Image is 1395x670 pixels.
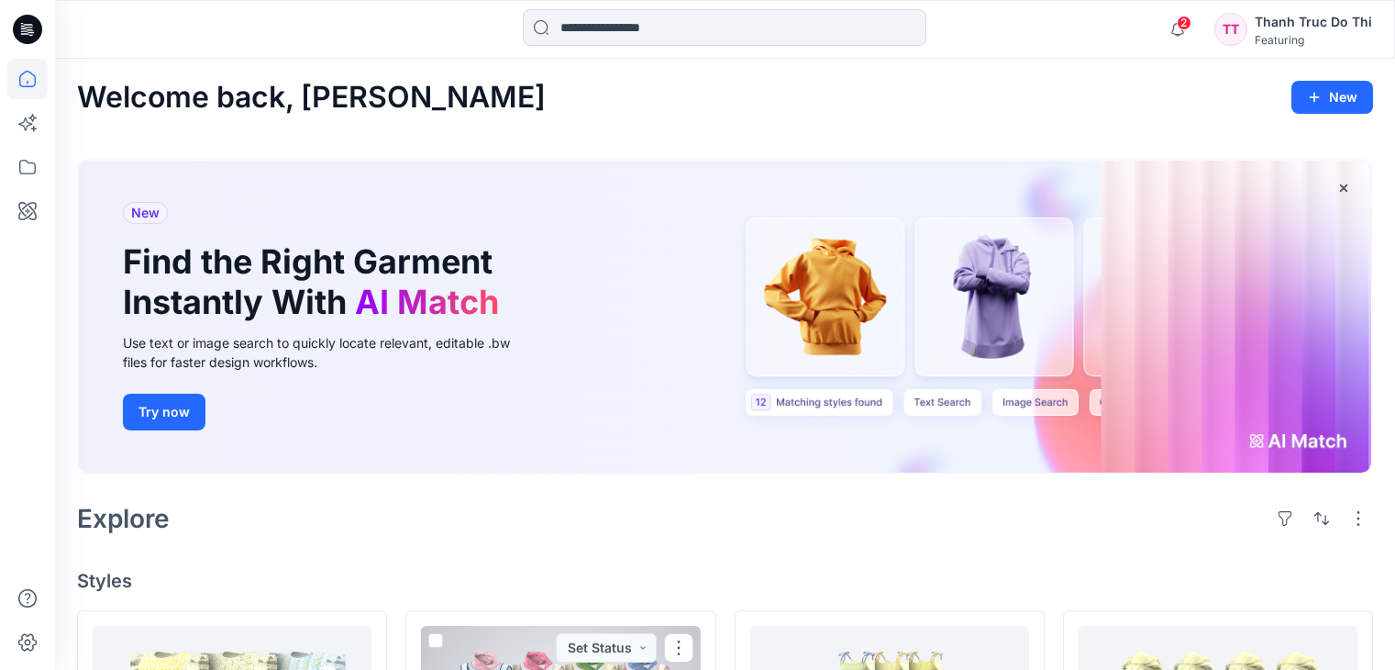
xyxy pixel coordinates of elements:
[1255,33,1372,47] div: Featuring
[77,570,1373,592] h4: Styles
[77,81,546,115] h2: Welcome back, [PERSON_NAME]
[123,394,205,430] button: Try now
[123,242,508,321] h1: Find the Right Garment Instantly With
[1255,11,1372,33] div: Thanh Truc Do Thi
[1214,13,1247,46] div: TT
[123,333,536,372] div: Use text or image search to quickly locate relevant, editable .bw files for faster design workflows.
[355,282,499,322] span: AI Match
[1291,81,1373,114] button: New
[131,202,160,224] span: New
[77,504,170,533] h2: Explore
[1177,16,1191,30] span: 2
